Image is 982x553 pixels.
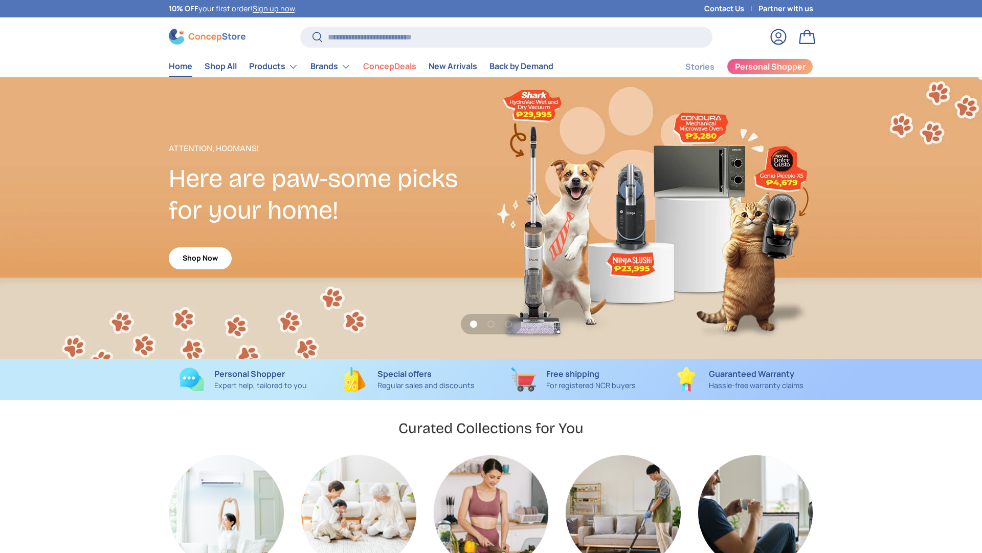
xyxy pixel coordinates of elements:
p: Expert help, tailored to you [214,380,307,391]
h2: Curated Collections for You [398,419,584,438]
a: New Arrivals [429,56,477,76]
span: Personal Shopper [735,62,806,71]
a: Contact Us [704,3,758,14]
a: Free shipping For registered NCR buyers [499,367,648,392]
p: Regular sales and discounts [377,380,475,391]
strong: Guaranteed Warranty [709,368,794,379]
summary: Products [243,56,304,77]
img: ConcepStore [169,29,245,45]
summary: Brands [304,56,357,77]
a: Back by Demand [489,56,553,76]
a: Shop Now [169,247,232,269]
p: For registered NCR buyers [546,380,636,391]
a: Sign up now [253,4,295,13]
p: Hassle-free warranty claims [709,380,804,391]
strong: 10% OFF [169,4,198,13]
strong: Free shipping [546,368,599,379]
nav: Secondary [661,56,813,77]
a: Personal Shopper Expert help, tailored to you [169,367,318,392]
a: Brands [310,56,351,77]
p: your first order! . [169,3,297,14]
a: Guaranteed Warranty Hassle-free warranty claims [664,367,813,392]
nav: Primary [169,56,553,77]
a: Special offers Regular sales and discounts [334,367,483,392]
strong: Special offers [377,368,432,379]
a: Personal Shopper [727,58,813,75]
h2: Here are paw-some picks for your home! [169,163,491,226]
p: Attention, Hoomans! [169,142,491,155]
a: Partner with us [758,3,813,14]
a: ConcepDeals [363,56,416,76]
a: Products [249,56,298,77]
a: Home [169,56,192,76]
strong: Personal Shopper [214,368,285,379]
a: Shop All [205,56,237,76]
a: Stories [685,57,715,77]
